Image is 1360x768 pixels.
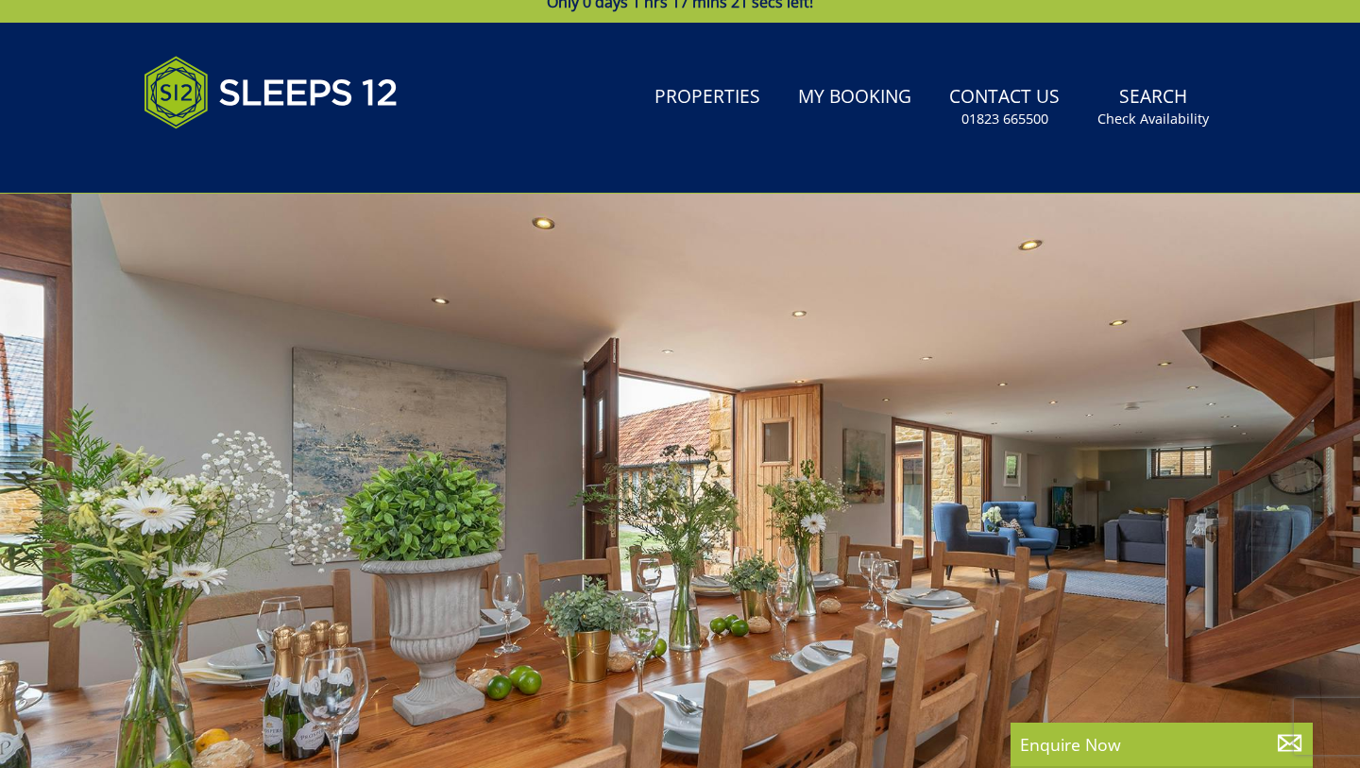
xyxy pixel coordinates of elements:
a: Contact Us01823 665500 [942,77,1067,138]
iframe: Customer reviews powered by Trustpilot [134,151,332,167]
small: Check Availability [1097,110,1209,128]
a: SearchCheck Availability [1090,77,1216,138]
small: 01823 665500 [961,110,1048,128]
p: Enquire Now [1020,732,1303,757]
img: Sleeps 12 [144,45,399,140]
a: My Booking [790,77,919,119]
a: Properties [647,77,768,119]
